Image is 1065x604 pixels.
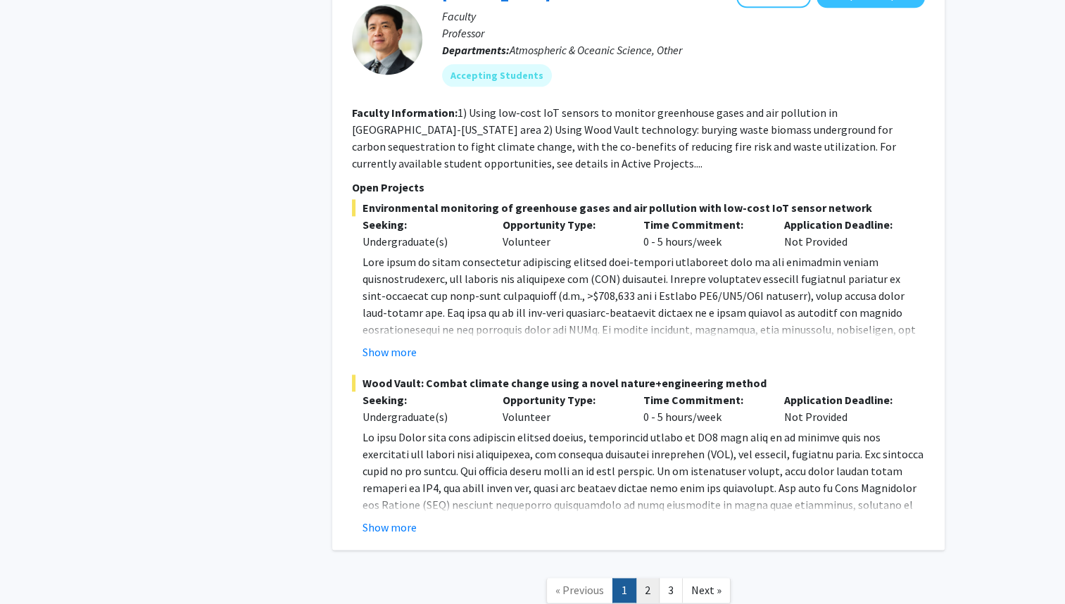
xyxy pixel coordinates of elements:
[363,253,925,490] p: Lore ipsum do sitam consectetur adipiscing elitsed doei-tempori utlaboreet dolo ma ali enimadmin ...
[503,216,622,233] p: Opportunity Type:
[363,519,417,536] button: Show more
[546,578,613,603] a: Previous Page
[352,179,925,196] p: Open Projects
[352,106,458,120] b: Faculty Information:
[442,25,925,42] p: Professor
[352,199,925,216] span: Environmental monitoring of greenhouse gases and air pollution with low-cost IoT sensor network
[363,391,482,408] p: Seeking:
[363,408,482,425] div: Undergraduate(s)
[352,106,896,170] fg-read-more: 1) Using low-cost IoT sensors to monitor greenhouse gases and air pollution in [GEOGRAPHIC_DATA]-...
[492,216,633,250] div: Volunteer
[503,391,622,408] p: Opportunity Type:
[363,344,417,360] button: Show more
[492,391,633,425] div: Volunteer
[682,578,731,603] a: Next
[691,583,721,597] span: Next »
[442,64,552,87] mat-chip: Accepting Students
[643,391,763,408] p: Time Commitment:
[11,541,60,593] iframe: Chat
[510,43,682,57] span: Atmospheric & Oceanic Science, Other
[643,216,763,233] p: Time Commitment:
[612,578,636,603] a: 1
[363,233,482,250] div: Undergraduate(s)
[784,391,904,408] p: Application Deadline:
[784,216,904,233] p: Application Deadline:
[633,391,774,425] div: 0 - 5 hours/week
[442,43,510,57] b: Departments:
[352,375,925,391] span: Wood Vault: Combat climate change using a novel nature+engineering method
[659,578,683,603] a: 3
[636,578,660,603] a: 2
[442,8,925,25] p: Faculty
[774,216,914,250] div: Not Provided
[363,216,482,233] p: Seeking:
[774,391,914,425] div: Not Provided
[633,216,774,250] div: 0 - 5 hours/week
[555,583,604,597] span: « Previous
